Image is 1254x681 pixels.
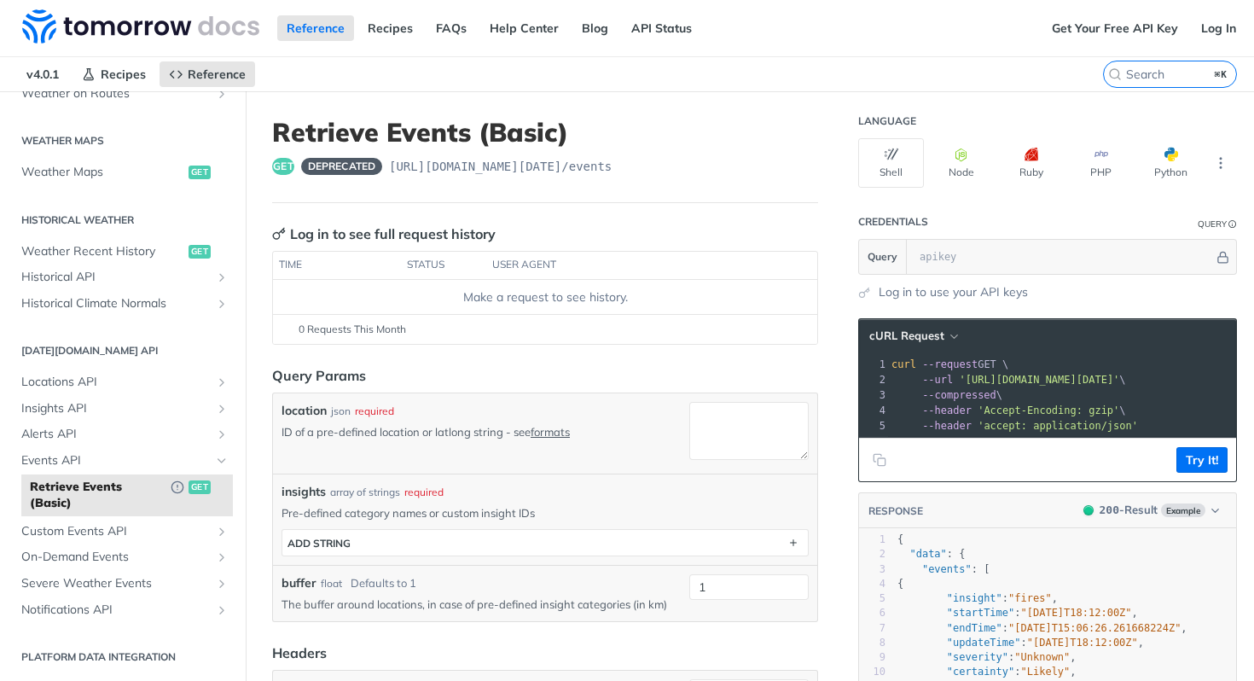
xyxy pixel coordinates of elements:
[215,603,229,617] button: Show subpages for Notifications API
[1042,15,1187,41] a: Get Your Free API Key
[891,374,1126,386] span: \
[922,374,953,386] span: --url
[1083,505,1094,515] span: 200
[897,622,1187,634] span: : ,
[272,158,294,175] span: get
[1100,503,1119,516] span: 200
[859,621,885,636] div: 7
[1008,592,1052,604] span: "fires"
[897,563,990,575] span: : [
[13,81,233,107] a: Weather on RoutesShow subpages for Weather on Routes
[272,117,818,148] h1: Retrieve Events (Basic)
[215,297,229,311] button: Show subpages for Historical Climate Normals
[1208,150,1234,176] button: More Languages
[897,666,1077,678] span: : ,
[21,523,211,540] span: Custom Events API
[947,666,1014,678] span: "certainty"
[1210,66,1232,83] kbd: ⌘K
[869,329,944,343] span: cURL Request
[911,240,1214,274] input: apikey
[13,133,233,148] h2: Weather Maps
[171,479,184,497] button: Deprecated Endpoint
[897,533,903,545] span: {
[277,15,354,41] a: Reference
[282,483,326,501] span: insights
[21,400,211,417] span: Insights API
[859,562,885,577] div: 3
[531,425,570,439] a: formats
[215,271,229,284] button: Show subpages for Historical API
[282,402,327,420] label: location
[922,420,972,432] span: --header
[922,389,996,401] span: --compressed
[859,533,885,547] div: 1
[858,114,916,128] div: Language
[1014,651,1070,663] span: "Unknown"
[287,537,351,550] div: ADD string
[215,87,229,101] button: Show subpages for Weather on Routes
[13,265,233,290] a: Historical APIShow subpages for Historical API
[282,597,682,612] p: The buffer around locations, in case of pre-defined insight categories (in km)
[13,370,233,395] a: Locations APIShow subpages for Locations API
[859,372,888,387] div: 2
[897,651,1077,663] span: : ,
[1138,138,1204,188] button: Python
[859,636,885,650] div: 8
[301,158,382,175] span: deprecated
[922,358,978,370] span: --request
[299,322,406,337] span: 0 Requests This Month
[215,550,229,564] button: Show subpages for On-Demand Events
[13,422,233,447] a: Alerts APIShow subpages for Alerts API
[891,389,1002,401] span: \
[189,245,211,259] span: get
[1198,218,1237,230] div: QueryInformation
[959,374,1119,386] span: '[URL][DOMAIN_NAME][DATE]'
[272,643,327,663] div: Headers
[859,240,907,274] button: Query
[947,592,1002,604] span: "insight"
[272,227,286,241] svg: Key
[859,387,888,403] div: 3
[215,428,229,441] button: Show subpages for Alerts API
[928,138,994,188] button: Node
[331,404,351,419] div: json
[1228,220,1237,229] i: Information
[1008,622,1181,634] span: "[DATE]T15:06:26.261668224Z"
[21,452,211,469] span: Events API
[22,9,259,44] img: Tomorrow.io Weather API Docs
[13,649,233,665] h2: Platform DATA integration
[891,405,1126,416] span: \
[1108,67,1122,81] svg: Search
[404,485,444,500] div: required
[272,224,496,244] div: Log in to see full request history
[897,578,903,590] span: {
[859,547,885,562] div: 2
[21,426,211,443] span: Alerts API
[351,575,416,592] div: Defaults to 1
[859,403,888,418] div: 4
[427,15,476,41] a: FAQs
[859,665,885,679] div: 10
[978,405,1119,416] span: 'Accept-Encoding: gzip'
[21,164,184,181] span: Weather Maps
[879,283,1028,301] a: Log in to use your API keys
[13,519,233,544] a: Custom Events APIShow subpages for Custom Events API
[13,597,233,623] a: Notifications APIShow subpages for Notifications API
[1213,155,1228,171] svg: More ellipsis
[891,358,1008,370] span: GET \
[859,418,888,434] div: 5
[401,252,486,279] th: status
[282,530,808,556] button: ADD string
[272,365,366,386] div: Query Params
[13,291,233,317] a: Historical Climate NormalsShow subpages for Historical Climate Normals
[1214,248,1232,265] button: Hide
[891,358,916,370] span: curl
[13,343,233,358] h2: [DATE][DOMAIN_NAME] API
[355,404,394,419] div: required
[101,67,146,82] span: Recipes
[998,138,1064,188] button: Ruby
[859,577,885,591] div: 4
[947,622,1002,634] span: "endTime"
[188,67,246,82] span: Reference
[868,249,897,265] span: Query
